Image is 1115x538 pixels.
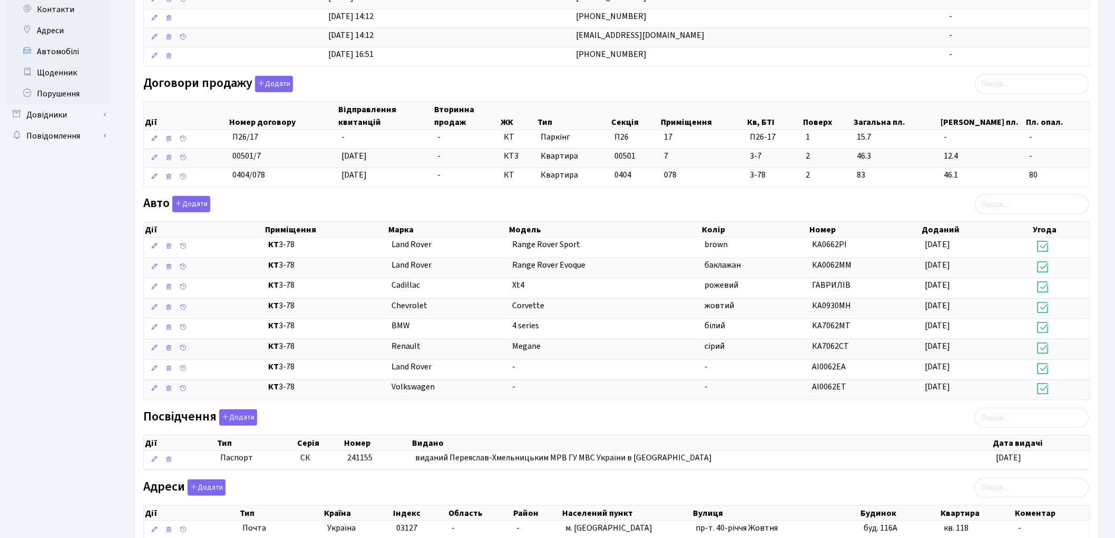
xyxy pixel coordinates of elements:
span: 241155 [347,452,373,464]
span: 17 [664,131,672,143]
span: 83 [857,169,935,181]
span: Chevrolet [392,300,427,311]
a: Додати [217,408,257,426]
a: Додати [185,477,226,496]
th: Секція [610,102,660,130]
span: [EMAIL_ADDRESS][DOMAIN_NAME] [576,30,705,41]
span: Квартира [541,169,606,181]
button: Договори продажу [255,76,293,92]
span: П26-17 [750,131,798,143]
span: - [944,131,1021,143]
span: Land Rover [392,259,432,271]
span: - [950,30,953,41]
span: сірий [705,340,725,352]
label: Авто [143,196,210,212]
th: [PERSON_NAME] пл. [940,102,1025,130]
th: Вулиця [692,506,860,521]
a: Порушення [5,83,111,104]
span: 00501/7 [232,150,261,162]
span: кв. 118 [944,522,969,534]
th: Вторинна продаж [433,102,500,130]
a: Додати [252,74,293,92]
span: Land Rover [392,361,432,373]
th: Область [447,506,512,521]
a: Додати [170,194,210,213]
span: [DATE] [925,259,951,271]
span: - [512,361,515,373]
span: - [950,48,953,60]
th: Номер договору [228,102,338,130]
a: Повідомлення [5,125,111,146]
input: Пошук... [975,194,1089,214]
span: Corvette [512,300,544,311]
span: [DATE] [341,169,367,181]
th: ЖК [500,102,537,130]
input: Пошук... [975,408,1089,428]
b: КТ [268,259,279,271]
span: Land Rover [392,239,432,250]
span: [DATE] 14:12 [328,30,374,41]
span: 00501 [614,150,635,162]
span: АІ0062ЕТ [813,381,847,393]
span: KA7062МТ [813,320,851,331]
span: - [437,131,441,143]
span: жовтий [705,300,735,311]
th: Тип [239,506,323,521]
b: КТ [268,320,279,331]
th: Загальна пл. [853,102,940,130]
span: - [1030,131,1086,143]
b: КТ [268,300,279,311]
span: 3-78 [268,320,383,332]
th: Коментар [1014,506,1090,521]
span: Почта [243,522,267,534]
th: Кв, БТІ [746,102,802,130]
th: Марка [387,222,508,237]
th: Країна [323,506,392,521]
span: Xt4 [512,279,524,291]
th: Відправлення квитанцій [338,102,433,130]
th: Серія [296,436,343,451]
span: brown [705,239,728,250]
span: 3-78 [268,239,383,251]
span: Паркінг [541,131,606,143]
span: м. [GEOGRAPHIC_DATA] [565,522,652,534]
th: Дії [144,436,216,451]
span: 03127 [396,522,417,534]
span: Cadillac [392,279,420,291]
th: Номер [808,222,921,237]
span: рожевий [705,279,739,291]
span: [DATE] 16:51 [328,48,374,60]
span: білий [705,320,726,331]
a: Щоденник [5,62,111,83]
a: Автомобілі [5,41,111,62]
span: 1 [806,131,849,143]
th: Видано [411,436,992,451]
input: Пошук... [975,74,1089,94]
b: КТ [268,239,279,250]
span: 4 series [512,320,539,331]
span: КТ [504,169,532,181]
span: КА7062СТ [813,340,849,352]
th: Приміщення [264,222,387,237]
b: КТ [268,279,279,291]
span: Range Rover Evoque [512,259,585,271]
span: 12.4 [944,150,1021,162]
span: 3-7 [750,150,798,162]
th: Модель [508,222,701,237]
span: 3-78 [268,340,383,353]
span: [DATE] [925,279,951,291]
th: Будинок [860,506,940,521]
span: Паспорт [220,452,292,464]
a: Довідники [5,104,111,125]
th: Індекс [392,506,447,521]
span: СК [300,452,310,464]
span: [DATE] [341,150,367,162]
b: КТ [268,361,279,373]
span: [DATE] [925,340,951,352]
span: 0404/078 [232,169,265,181]
span: Renault [392,340,420,352]
span: - [1030,150,1086,162]
span: КТ3 [504,150,532,162]
span: [DATE] [925,239,951,250]
span: Megane [512,340,541,352]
